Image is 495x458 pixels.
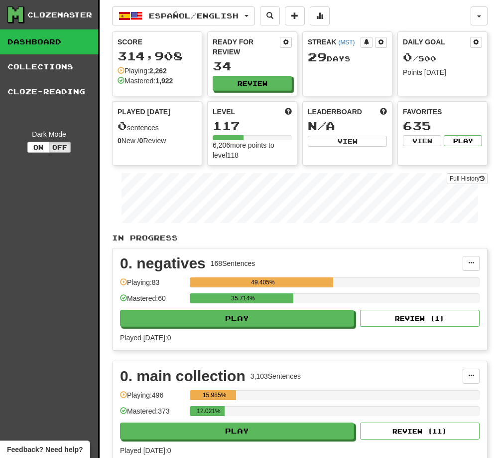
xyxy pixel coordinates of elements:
span: Español / English [149,11,239,20]
div: 0. main collection [120,369,246,384]
span: Open feedback widget [7,445,83,455]
div: Mastered: 373 [120,406,185,423]
div: sentences [118,120,197,133]
div: 168 Sentences [211,258,255,268]
div: Playing: [118,66,167,76]
button: More stats [310,6,330,25]
button: Off [49,142,71,153]
span: Leaderboard [308,107,362,117]
div: 34 [213,60,292,72]
strong: 1,922 [155,77,173,85]
button: Play [444,135,482,146]
button: On [27,142,49,153]
span: This week in points, UTC [380,107,387,117]
button: View [308,136,387,147]
div: 49.405% [193,277,333,287]
span: Played [DATE] [118,107,170,117]
div: Mastered: [118,76,173,86]
span: 29 [308,50,327,64]
span: Played [DATE]: 0 [120,334,171,342]
button: Review [213,76,292,91]
div: Points [DATE] [403,67,482,77]
span: Played [DATE]: 0 [120,447,171,455]
div: New / Review [118,136,197,146]
div: 635 [403,120,482,132]
button: View [403,135,441,146]
p: In Progress [112,233,488,243]
div: Score [118,37,197,47]
div: 12.021% [193,406,225,416]
div: 0. negatives [120,256,206,271]
span: 0 [118,119,127,133]
div: 117 [213,120,292,132]
button: Review (1) [360,310,480,327]
div: Ready for Review [213,37,280,57]
span: 0 [403,50,412,64]
div: Day s [308,51,387,64]
span: Level [213,107,235,117]
div: 6,206 more points to level 118 [213,140,292,160]
div: 3,103 Sentences [250,371,301,381]
strong: 0 [118,137,122,145]
div: Streak [308,37,361,47]
a: (MST) [338,39,355,46]
strong: 2,262 [149,67,167,75]
a: Full History [447,173,488,184]
button: Review (11) [360,423,480,440]
div: Favorites [403,107,482,117]
strong: 0 [139,137,143,145]
span: / 500 [403,54,436,63]
div: Dark Mode [7,129,91,139]
span: Score more points to level up [285,107,292,117]
div: Clozemaster [27,10,92,20]
button: Add sentence to collection [285,6,305,25]
span: N/A [308,119,335,133]
button: Play [120,423,354,440]
button: Play [120,310,354,327]
div: Playing: 496 [120,390,185,407]
div: Playing: 83 [120,277,185,294]
div: 314,908 [118,50,197,62]
div: 35.714% [193,293,293,303]
button: Search sentences [260,6,280,25]
button: Español/English [112,6,255,25]
div: Daily Goal [403,37,470,48]
div: 15.985% [193,390,236,400]
div: Mastered: 60 [120,293,185,310]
